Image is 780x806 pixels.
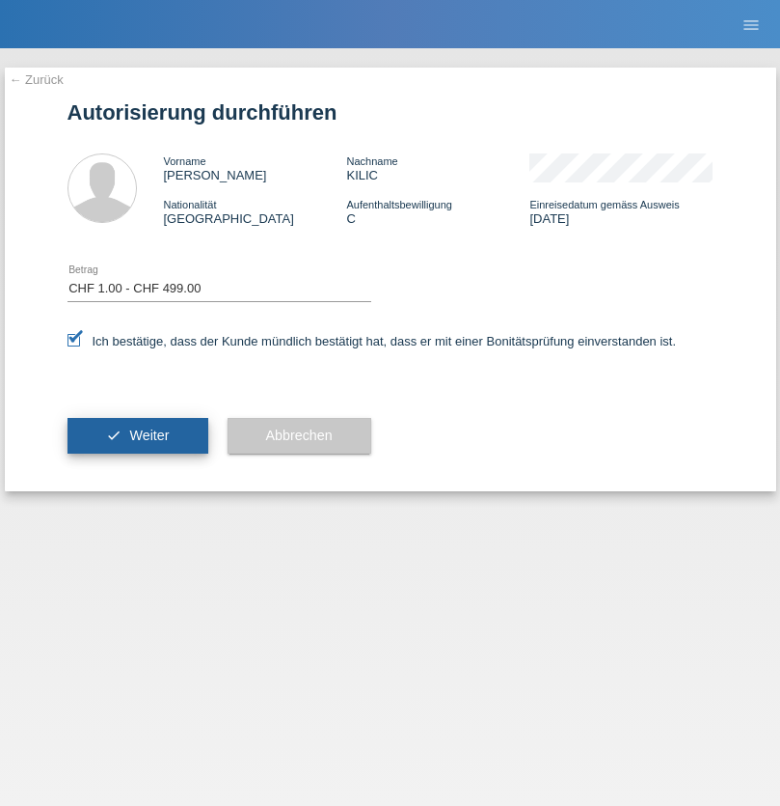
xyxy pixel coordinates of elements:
[67,334,677,348] label: Ich bestätige, dass der Kunde mündlich bestätigt hat, dass er mit einer Bonitätsprüfung einversta...
[164,197,347,226] div: [GEOGRAPHIC_DATA]
[346,197,529,226] div: C
[732,18,770,30] a: menu
[10,72,64,87] a: ← Zurück
[106,428,121,443] i: check
[346,153,529,182] div: KILIC
[164,153,347,182] div: [PERSON_NAME]
[67,100,713,125] h1: Autorisierung durchführen
[164,155,206,167] span: Vorname
[266,428,333,443] span: Abbrechen
[346,155,397,167] span: Nachname
[741,15,761,35] i: menu
[529,199,679,210] span: Einreisedatum gemäss Ausweis
[164,199,217,210] span: Nationalität
[346,199,451,210] span: Aufenthaltsbewilligung
[529,197,713,226] div: [DATE]
[129,428,169,443] span: Weiter
[228,418,371,455] button: Abbrechen
[67,418,208,455] button: check Weiter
